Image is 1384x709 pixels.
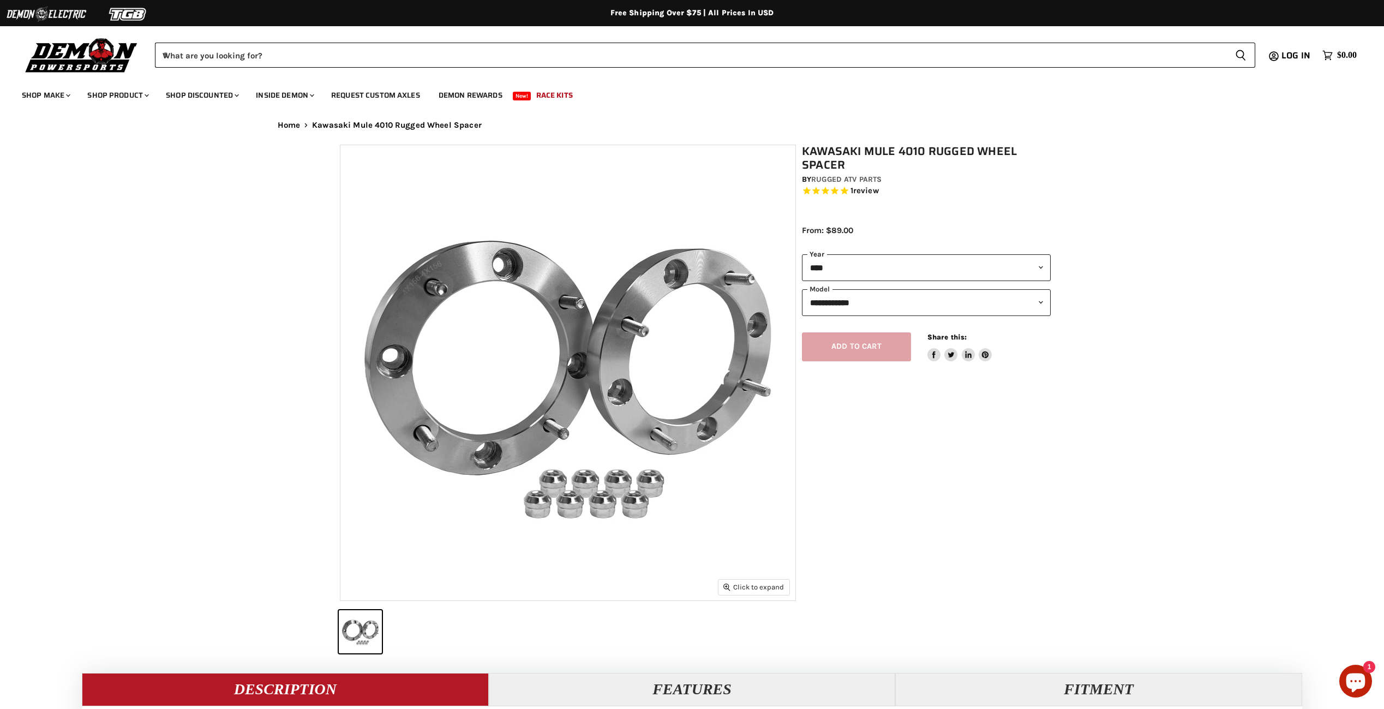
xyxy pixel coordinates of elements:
[248,84,321,106] a: Inside Demon
[802,174,1051,186] div: by
[802,145,1051,172] h1: Kawasaki Mule 4010 Rugged Wheel Spacer
[14,80,1354,106] ul: Main menu
[802,186,1051,197] span: Rated 5.0 out of 5 stars 1 reviews
[1226,43,1255,68] button: Search
[1317,47,1362,63] a: $0.00
[723,583,784,591] span: Click to expand
[513,92,531,100] span: New!
[489,673,896,706] button: Features
[79,84,155,106] a: Shop Product
[340,145,795,600] img: Kawasaki Mule 4010 Rugged Wheel Spacer
[718,580,789,594] button: Click to expand
[927,333,967,341] span: Share this:
[312,121,482,130] span: Kawasaki Mule 4010 Rugged Wheel Spacer
[811,175,882,184] a: Rugged ATV Parts
[802,225,853,235] span: From: $89.00
[323,84,428,106] a: Request Custom Axles
[850,186,879,196] span: 1 reviews
[82,673,489,706] button: Description
[155,43,1226,68] input: When autocomplete results are available use up and down arrows to review and enter to select
[1277,51,1317,61] a: Log in
[1336,665,1375,700] inbox-online-store-chat: Shopify online store chat
[256,121,1129,130] nav: Breadcrumbs
[430,84,511,106] a: Demon Rewards
[5,4,87,25] img: Demon Electric Logo 2
[155,43,1255,68] form: Product
[802,254,1051,281] select: year
[802,289,1051,316] select: modal-name
[256,8,1129,18] div: Free Shipping Over $75 | All Prices In USD
[158,84,245,106] a: Shop Discounted
[853,186,879,196] span: review
[339,610,382,653] button: Kawasaki Mule 4010 Rugged Wheel Spacer thumbnail
[927,332,992,361] aside: Share this:
[22,35,141,74] img: Demon Powersports
[528,84,581,106] a: Race Kits
[1281,49,1310,62] span: Log in
[87,4,169,25] img: TGB Logo 2
[1337,50,1357,61] span: $0.00
[14,84,77,106] a: Shop Make
[278,121,301,130] a: Home
[895,673,1302,706] button: Fitment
